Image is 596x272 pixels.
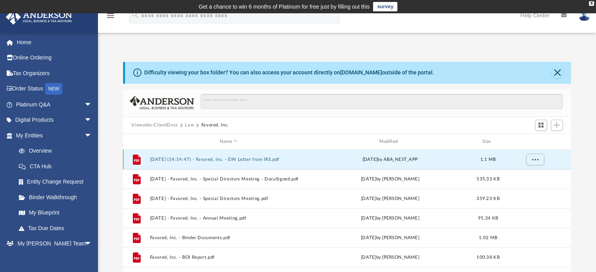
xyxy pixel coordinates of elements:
div: Modified [311,138,469,145]
a: Tax Due Dates [11,220,104,236]
a: Entity Change Request [11,174,104,190]
a: Order StatusNEW [5,81,104,97]
div: Size [472,138,504,145]
div: [DATE] by [PERSON_NAME] [311,234,469,241]
button: More options [526,154,544,166]
img: Anderson Advisors Platinum Portal [4,9,74,25]
a: My Blueprint [11,205,100,221]
div: [DATE] by [PERSON_NAME] [311,195,469,202]
a: Overview [11,143,104,159]
div: Name [149,138,307,145]
span: arrow_drop_down [84,236,100,252]
button: Favored, Inc. - Binder Documents.pdf [150,235,308,240]
button: [DATE] - Favored, Inc. - Annual Meeting.pdf [150,216,308,221]
span: 95.34 KB [478,216,498,220]
button: Switch to Grid View [535,120,547,131]
button: [DATE] - Favored, Inc. - Special Directors Meeting.pdf [150,196,308,201]
div: id [507,138,562,145]
span: 1.02 MB [479,236,497,240]
button: [DATE] - Favored, Inc. - Special Directors Meeting - DocuSigned.pdf [150,177,308,182]
a: [DOMAIN_NAME] [340,69,382,76]
i: search [131,11,139,19]
div: Get a chance to win 6 months of Platinum for free just by filling out this [199,2,370,11]
a: CTA Hub [11,159,104,174]
img: User Pic [578,10,590,21]
button: Favored, Inc. - BOI Report.pdf [150,255,308,260]
span: arrow_drop_down [84,112,100,128]
i: menu [106,11,115,20]
a: survey [373,2,397,11]
span: arrow_drop_down [84,97,100,113]
a: Binder Walkthrough [11,189,104,205]
a: Home [5,34,104,50]
div: Difficulty viewing your box folder? You can also access your account directly on outside of the p... [144,68,434,77]
div: [DATE] by [PERSON_NAME] [311,254,469,261]
button: Close [552,67,563,78]
button: [DATE] (14:14:47) - Favored, Inc. - EIN Letter from IRS.pdf [150,157,308,162]
a: Online Ordering [5,50,104,66]
span: 535.33 KB [476,177,499,181]
div: [DATE] by ABA_NEST_APP [311,156,469,163]
a: My Entitiesarrow_drop_down [5,128,104,143]
button: Viewable-ClientDocs [131,122,178,129]
div: [DATE] by [PERSON_NAME] [311,215,469,222]
a: Tax Organizers [5,65,104,81]
div: close [589,1,594,6]
input: Search files and folders [201,94,562,109]
button: Law [185,122,194,129]
button: Favored, Inc. [201,122,228,129]
a: My [PERSON_NAME] Teamarrow_drop_down [5,236,100,252]
span: 1.1 MB [480,157,496,162]
a: Digital Productsarrow_drop_down [5,112,104,128]
span: 359.23 KB [476,196,499,201]
div: id [126,138,146,145]
span: arrow_drop_down [84,128,100,144]
div: [DATE] by [PERSON_NAME] [311,176,469,183]
button: Add [551,120,563,131]
a: menu [106,15,115,20]
a: Platinum Q&Aarrow_drop_down [5,97,104,112]
span: 100.38 KB [476,255,499,259]
div: NEW [45,83,62,95]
